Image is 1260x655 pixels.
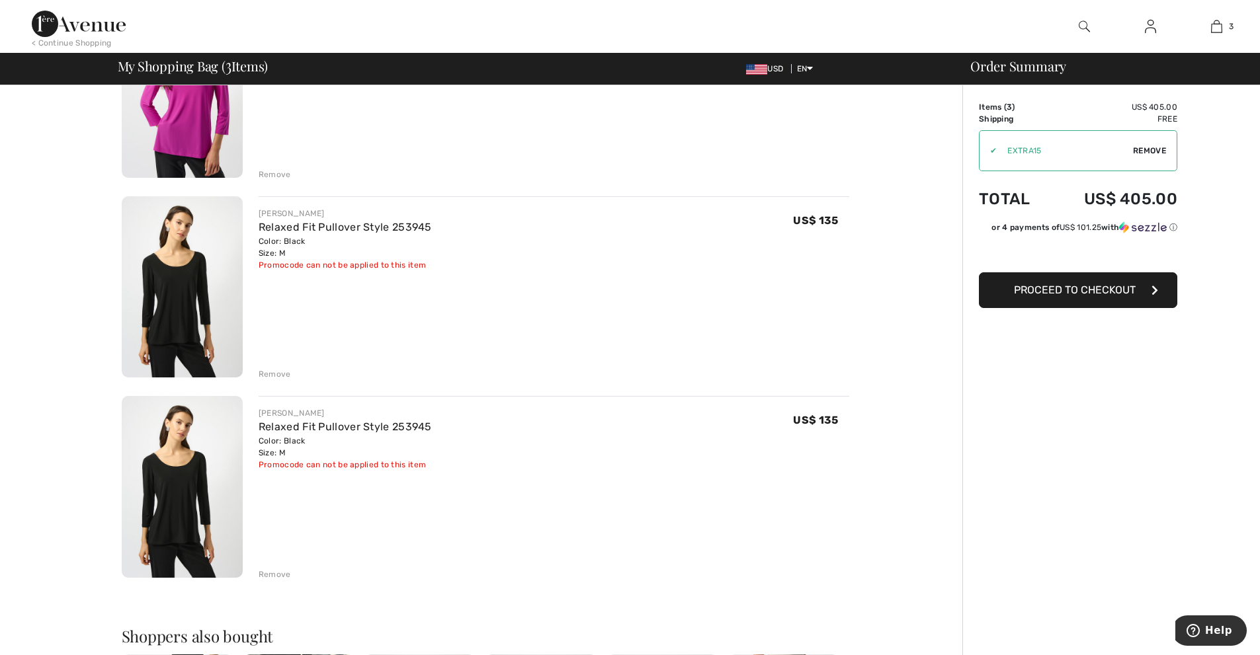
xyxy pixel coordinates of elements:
[1211,19,1222,34] img: My Bag
[793,414,838,426] span: US$ 135
[259,420,432,433] a: Relaxed Fit Pullover Style 253945
[793,214,838,227] span: US$ 135
[746,64,767,75] img: US Dollar
[122,396,243,578] img: Relaxed Fit Pullover Style 253945
[226,56,231,73] span: 3
[979,176,1049,221] td: Total
[259,169,291,180] div: Remove
[1060,223,1101,232] span: US$ 101.25
[979,113,1049,125] td: Shipping
[1134,19,1167,35] a: Sign In
[32,11,126,37] img: 1ère Avenue
[746,64,788,73] span: USD
[1079,19,1090,34] img: search the website
[259,435,432,459] div: Color: Black Size: M
[259,459,432,471] div: Promocode can not be applied to this item
[1184,19,1249,34] a: 3
[259,568,291,580] div: Remove
[122,628,849,644] h2: Shoppers also bought
[1229,20,1234,32] span: 3
[259,221,432,233] a: Relaxed Fit Pullover Style 253945
[1049,176,1177,221] td: US$ 405.00
[1007,102,1012,112] span: 3
[259,259,432,271] div: Promocode can not be applied to this item
[1049,101,1177,113] td: US$ 405.00
[954,59,1252,73] div: Order Summary
[122,196,243,378] img: Relaxed Fit Pullover Style 253945
[979,272,1177,308] button: Proceed to Checkout
[1145,19,1156,34] img: My Info
[259,407,432,419] div: [PERSON_NAME]
[1175,615,1247,648] iframe: Opens a widget where you can find more information
[979,101,1049,113] td: Items ( )
[797,64,814,73] span: EN
[259,235,432,259] div: Color: Black Size: M
[980,145,997,157] div: ✔
[259,368,291,380] div: Remove
[118,59,269,73] span: My Shopping Bag ( Items)
[979,221,1177,238] div: or 4 payments ofUS$ 101.25withSezzle Click to learn more about Sezzle
[1133,145,1166,157] span: Remove
[1049,113,1177,125] td: Free
[259,208,432,219] div: [PERSON_NAME]
[32,37,112,49] div: < Continue Shopping
[1014,284,1136,296] span: Proceed to Checkout
[979,238,1177,268] iframe: PayPal-paypal
[1119,221,1167,233] img: Sezzle
[997,131,1133,171] input: Promo code
[991,221,1177,233] div: or 4 payments of with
